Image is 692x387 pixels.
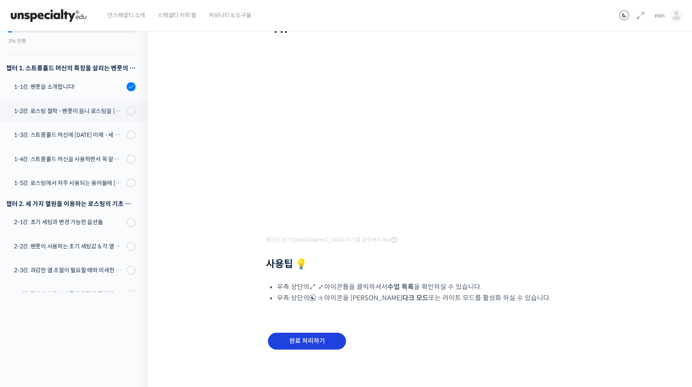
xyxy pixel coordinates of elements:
div: 3% 진행 [8,39,136,44]
div: 1-5강. 로스팅에서 자주 사용되는 용어들에 [DATE] 이해 [14,178,124,188]
a: 홈 [2,261,54,281]
div: 2-2강. 벤풋이 사용하는 초기 세팅값 & 각 열원이 하는 역할 [14,242,124,251]
h3: 챕터 1. 스트롱홀드 머신의 특징을 살리는 벤풋의 로스팅 방식 [6,63,136,74]
b: 다크 모드 [402,294,429,302]
span: 영상이 끊기[DEMOGRAPHIC_DATA] 여기를 클릭해주세요 [266,237,397,243]
span: 설정 [127,273,137,280]
div: 챕터 2. 세 가지 열원을 이용하는 로스팅의 기초 설계 [6,198,136,209]
span: 대화 [75,273,85,280]
strong: 사용팁 💡 [266,258,307,270]
h1: 1-2강. 로스팅 철학 – 벤풋이 옴니 로스팅을 [DATE] 않는 이유 [266,4,578,35]
a: 설정 [106,261,158,281]
div: 2-3강. 과감한 열 조절이 필요할 때와 미세한 열 조절이 필요할 때 [14,266,124,275]
div: 2-1강. 초기 세팅과 변경 가능한 옵션들 [14,218,124,227]
b: 수업 목록 [388,283,414,291]
input: 완료 처리하기 [268,333,346,350]
div: 2-4강. 적외선 프로브의 특성에 맞춰 주의해야 할 점들 [14,290,124,299]
span: 홈 [26,273,31,280]
li: 우측 상단의 아이콘을 [PERSON_NAME] 또는 라이트 모드를 활성화 하실 수 있습니다. [277,292,578,304]
div: 1-4강. 스트롱홀드 머신을 사용하면서 꼭 알고 있어야 할 유의사항 [14,155,124,164]
li: 우측 상단의 아이콘들을 클릭하셔서 을 확인하실 수 있습니다. [277,281,578,292]
div: 1-3강. 스트롱홀드 머신에 [DATE] 이해 - 세 가지 열원이 만들어내는 변화 [14,130,124,139]
div: 1-2강. 로스팅 철학 - 벤풋이 옴니 로스팅을 [DATE] 않는 이유 [14,107,124,116]
span: min [655,12,665,19]
a: 대화 [54,261,106,281]
div: 1-1강. 벤풋을 소개합니다! [14,82,124,91]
